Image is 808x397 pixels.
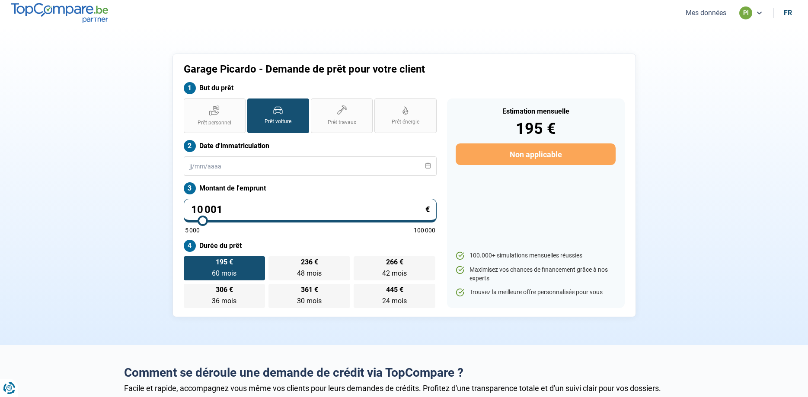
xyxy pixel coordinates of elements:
[386,286,403,293] span: 445 €
[382,269,407,277] span: 42 mois
[184,156,437,176] input: jj/mm/aaaa
[216,259,233,266] span: 195 €
[185,227,200,233] span: 5 000
[184,182,437,194] label: Montant de l'emprunt
[328,119,356,126] span: Prêt travaux
[456,266,615,283] li: Maximisez vos chances de financement grâce à nos experts
[297,269,322,277] span: 48 mois
[392,118,419,126] span: Prêt énergie
[784,9,792,17] div: fr
[184,240,437,252] label: Durée du prêt
[301,286,318,293] span: 361 €
[124,384,684,393] div: Facile et rapide, accompagnez vous même vos clients pour leurs demandes de crédits. Profitez d'un...
[184,82,437,94] label: But du prêt
[216,286,233,293] span: 306 €
[11,3,108,22] img: TopCompare.be
[425,206,430,213] span: €
[184,140,437,152] label: Date d'immatriculation
[212,269,236,277] span: 60 mois
[382,297,407,305] span: 24 mois
[124,365,684,380] h2: Comment se déroule une demande de crédit via TopCompare ?
[456,108,615,115] div: Estimation mensuelle
[386,259,403,266] span: 266 €
[297,297,322,305] span: 30 mois
[265,118,291,125] span: Prêt voiture
[456,288,615,297] li: Trouvez la meilleure offre personnalisée pour vous
[456,121,615,137] div: 195 €
[198,119,231,127] span: Prêt personnel
[414,227,435,233] span: 100 000
[456,143,615,165] button: Non applicable
[456,251,615,260] li: 100.000+ simulations mensuelles réussies
[212,297,236,305] span: 36 mois
[683,8,729,17] button: Mes données
[739,6,752,19] div: pi
[301,259,318,266] span: 236 €
[184,63,512,76] h1: Garage Picardo - Demande de prêt pour votre client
